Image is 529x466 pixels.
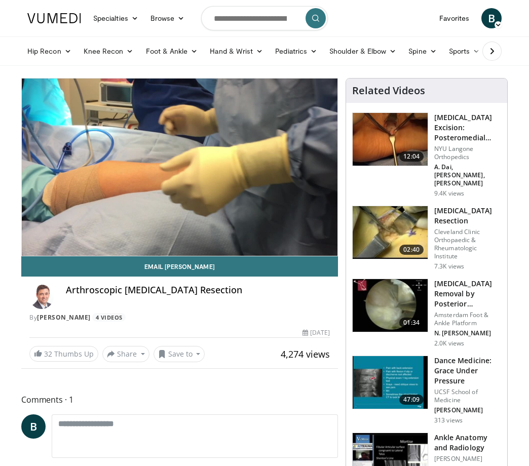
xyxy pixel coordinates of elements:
span: 02:40 [399,245,424,255]
img: 0c6250eb-0246-41ef-a166-f7f10a590b94.150x105_q85_crop-smart_upscale.jpg [353,356,428,409]
p: Amsterdam Foot & Ankle Platform [434,311,501,327]
a: Spine [402,41,442,61]
p: [PERSON_NAME] [434,406,501,414]
p: UCSF School of Medicine [434,388,501,404]
a: Hand & Wrist [204,41,269,61]
img: Picture_9_12_2.png.150x105_q85_crop-smart_upscale.jpg [353,206,428,259]
span: 47:09 [399,395,424,405]
a: Hip Recon [21,41,78,61]
a: B [481,8,502,28]
h3: [MEDICAL_DATA] Excision: Posteromedial Approach [434,112,501,143]
a: Browse [144,8,191,28]
p: N. [PERSON_NAME] [434,329,501,337]
a: Email [PERSON_NAME] [21,256,338,277]
div: By [29,313,330,322]
img: Avatar [29,285,54,309]
img: VuMedi Logo [27,13,81,23]
h4: Arthroscopic [MEDICAL_DATA] Resection [66,285,330,296]
a: Favorites [433,8,475,28]
button: Share [102,346,149,362]
h3: [MEDICAL_DATA] Removal by Posterior Arthroscopy [434,279,501,309]
a: Shoulder & Elbow [323,41,402,61]
p: NYU Langone Orthopedics [434,145,501,161]
a: Sports [443,41,486,61]
img: 36cf8ce7-315f-437a-b8b1-2019e6f2a3ad.150x105_q85_crop-smart_upscale.jpg [353,279,428,332]
a: B [21,414,46,439]
span: 12:04 [399,151,424,162]
a: Knee Recon [78,41,140,61]
p: 9.4K views [434,189,464,198]
a: 01:34 [MEDICAL_DATA] Removal by Posterior Arthroscopy Amsterdam Foot & Ankle Platform N. [PERSON_... [352,279,501,347]
a: Specialties [87,8,144,28]
img: a42522d5-20e0-4b46-ab56-918941efbe3b.150x105_q85_crop-smart_upscale.jpg [353,113,428,166]
div: [DATE] [303,328,330,337]
p: 7.3K views [434,262,464,270]
a: 4 Videos [92,313,126,322]
a: 12:04 [MEDICAL_DATA] Excision: Posteromedial Approach NYU Langone Orthopedics A. Dai, [PERSON_NAM... [352,112,501,198]
p: Cleveland Clinic Orthopaedic & Rheumatologic Institute [434,228,501,260]
p: 2.0K views [434,339,464,347]
input: Search topics, interventions [201,6,328,30]
h3: Dance Medicine: Grace Under Pressure [434,356,501,386]
button: Save to [154,346,205,362]
a: Pediatrics [269,41,323,61]
h3: Ankle Anatomy and Radiology [434,433,501,453]
a: 32 Thumbs Up [29,346,98,362]
h4: Related Videos [352,85,425,97]
span: 4,274 views [281,348,330,360]
a: Foot & Ankle [140,41,204,61]
p: 313 views [434,416,463,424]
h3: [MEDICAL_DATA] Resection [434,206,501,226]
a: 02:40 [MEDICAL_DATA] Resection Cleveland Clinic Orthopaedic & Rheumatologic Institute 7.3K views [352,206,501,270]
span: Comments 1 [21,393,338,406]
video-js: Video Player [22,79,337,256]
span: 32 [44,349,52,359]
p: A. Dai, [PERSON_NAME], [PERSON_NAME] [434,163,501,187]
a: [PERSON_NAME] [37,313,91,322]
span: 01:34 [399,318,424,328]
p: [PERSON_NAME] [434,455,501,463]
a: 47:09 Dance Medicine: Grace Under Pressure UCSF School of Medicine [PERSON_NAME] 313 views [352,356,501,424]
